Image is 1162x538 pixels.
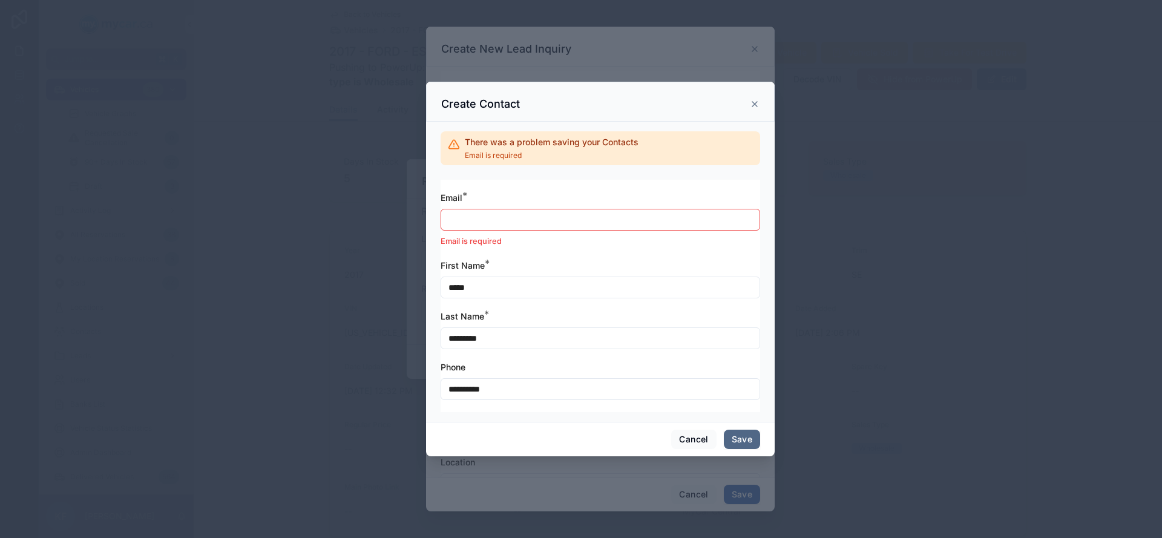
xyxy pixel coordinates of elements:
h2: There was a problem saving your Contacts [465,136,638,148]
h3: Create Contact [441,97,520,111]
span: First Name [441,260,485,271]
span: Phone [441,362,465,372]
button: Cancel [671,430,716,449]
span: Last Name [441,311,484,321]
span: Email [441,192,462,203]
p: Email is required [441,235,760,248]
span: Email is required [465,151,638,160]
button: Save [724,430,760,449]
